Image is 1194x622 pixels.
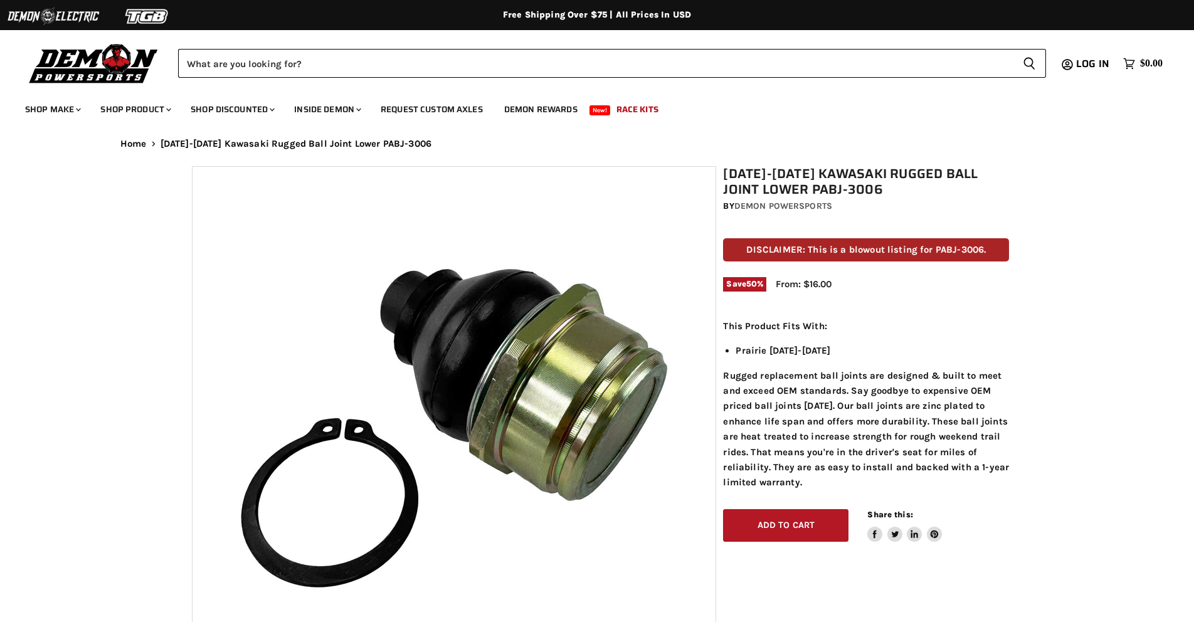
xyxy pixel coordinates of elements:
button: Search [1013,49,1046,78]
a: Demon Powersports [734,201,832,211]
li: Prairie [DATE]-[DATE] [736,343,1009,358]
button: Add to cart [723,509,848,542]
span: Log in [1076,56,1109,71]
a: Request Custom Axles [371,97,492,122]
a: $0.00 [1117,55,1169,73]
div: by [723,199,1009,213]
nav: Breadcrumbs [95,139,1099,149]
input: Search [178,49,1013,78]
span: 50 [746,279,757,288]
a: Demon Rewards [495,97,587,122]
span: New! [589,105,611,115]
span: Save % [723,277,766,291]
a: Shop Product [91,97,179,122]
p: DISCLAIMER: This is a blowout listing for PABJ-3006. [723,238,1009,261]
img: Demon Electric Logo 2 [6,4,100,28]
form: Product [178,49,1046,78]
a: Shop Make [16,97,88,122]
a: Race Kits [607,97,668,122]
h1: [DATE]-[DATE] Kawasaki Rugged Ball Joint Lower PABJ-3006 [723,166,1009,198]
span: [DATE]-[DATE] Kawasaki Rugged Ball Joint Lower PABJ-3006 [161,139,431,149]
span: $0.00 [1140,58,1163,70]
img: TGB Logo 2 [100,4,194,28]
a: Inside Demon [285,97,369,122]
p: This Product Fits With: [723,319,1009,334]
span: Add to cart [758,520,815,530]
img: Demon Powersports [25,41,162,85]
a: Home [120,139,147,149]
aside: Share this: [867,509,942,542]
div: Free Shipping Over $75 | All Prices In USD [95,9,1099,21]
div: Rugged replacement ball joints are designed & built to meet and exceed OEM standards. Say goodbye... [723,319,1009,490]
a: Shop Discounted [181,97,282,122]
ul: Main menu [16,92,1160,122]
span: From: $16.00 [776,278,832,290]
span: Share this: [867,510,912,519]
a: Log in [1070,58,1117,70]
